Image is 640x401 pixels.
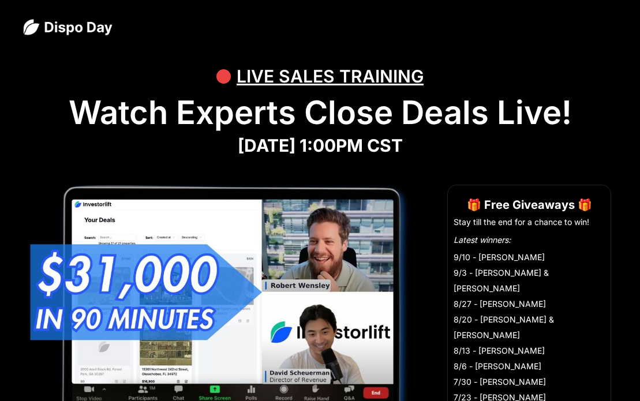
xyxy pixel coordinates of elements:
strong: [DATE] 1:00PM CST [238,135,403,156]
div: LIVE SALES TRAINING [237,59,424,93]
em: Latest winners: [454,235,511,245]
h1: Watch Experts Close Deals Live! [23,93,617,132]
strong: 🎁 Free Giveaways 🎁 [467,198,592,212]
li: Stay till the end for a chance to win! [454,216,605,228]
